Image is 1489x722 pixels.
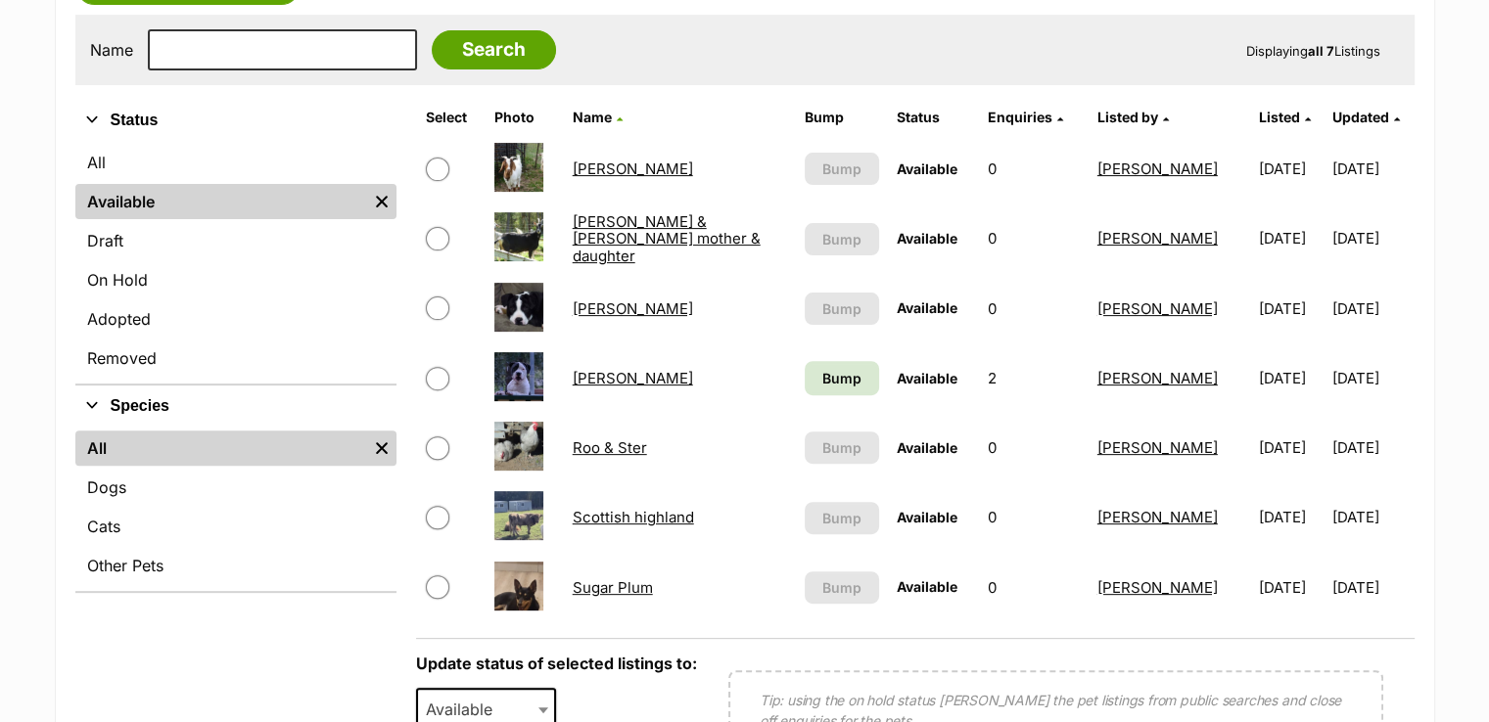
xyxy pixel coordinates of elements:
td: 0 [980,483,1087,551]
th: Photo [487,102,563,133]
a: Name [573,109,623,125]
td: [DATE] [1332,344,1412,412]
td: [DATE] [1251,135,1330,203]
td: [DATE] [1251,554,1330,621]
td: [DATE] [1251,483,1330,551]
span: Bump [822,508,861,528]
td: [DATE] [1332,414,1412,481]
td: [DATE] [1251,414,1330,481]
input: Search [432,30,556,69]
td: [DATE] [1332,554,1412,621]
a: Cats [75,509,396,544]
a: Removed [75,340,396,376]
span: Bump [822,437,861,458]
strong: all 7 [1308,43,1334,59]
span: Available [897,370,957,386]
td: [DATE] [1251,204,1330,272]
a: Other Pets [75,548,396,583]
a: Available [75,184,367,219]
td: [DATE] [1332,275,1412,342]
a: Dogs [75,470,396,505]
span: Available [897,578,957,595]
a: [PERSON_NAME] [1097,438,1218,457]
a: Roo & Ster [573,438,647,457]
img: Narla [494,352,543,401]
th: Select [418,102,485,133]
a: Listed by [1097,109,1169,125]
a: Adopted [75,301,396,337]
a: Updated [1332,109,1400,125]
a: Scottish highland [573,508,694,526]
button: Species [75,393,396,419]
button: Bump [805,153,879,185]
span: Available [897,439,957,456]
span: Listed [1259,109,1300,125]
a: [PERSON_NAME] [1097,229,1218,248]
a: Draft [75,223,396,258]
span: Available [897,230,957,247]
div: Species [75,427,396,591]
span: Bump [822,577,861,598]
a: [PERSON_NAME] [1097,369,1218,387]
div: Status [75,141,396,384]
label: Update status of selected listings to: [416,654,697,673]
a: Bump [805,361,879,395]
span: Bump [822,229,861,249]
span: translation missing: en.admin.listings.index.attributes.enquiries [988,109,1052,125]
a: [PERSON_NAME] [1097,299,1218,318]
span: Displaying Listings [1246,43,1380,59]
button: Bump [805,293,879,325]
span: Bump [822,298,861,319]
a: [PERSON_NAME] [1097,508,1218,526]
a: [PERSON_NAME] & [PERSON_NAME] mother & daughter [573,212,761,265]
a: Remove filter [367,184,396,219]
button: Bump [805,571,879,604]
label: Name [90,41,133,59]
button: Status [75,108,396,133]
a: [PERSON_NAME] [1097,159,1218,178]
th: Bump [797,102,887,133]
span: Bump [822,158,861,179]
a: [PERSON_NAME] [1097,578,1218,597]
a: All [75,145,396,180]
button: Bump [805,223,879,255]
button: Bump [805,431,879,464]
td: 0 [980,275,1087,342]
a: Remove filter [367,430,396,466]
td: 0 [980,135,1087,203]
span: Updated [1332,109,1389,125]
span: Available [897,299,957,316]
a: Sugar Plum [573,578,653,597]
span: Bump [822,368,861,388]
td: [DATE] [1332,483,1412,551]
td: 2 [980,344,1087,412]
span: Available [897,160,957,177]
a: [PERSON_NAME] [573,299,693,318]
th: Status [889,102,979,133]
a: All [75,430,367,466]
td: 0 [980,554,1087,621]
td: 0 [980,204,1087,272]
a: [PERSON_NAME] [573,159,693,178]
td: [DATE] [1251,344,1330,412]
td: [DATE] [1332,135,1412,203]
a: On Hold [75,262,396,297]
a: Enquiries [988,109,1063,125]
span: Available [897,509,957,525]
td: 0 [980,414,1087,481]
span: Name [573,109,612,125]
a: Listed [1259,109,1311,125]
td: [DATE] [1332,204,1412,272]
a: [PERSON_NAME] [573,369,693,387]
td: [DATE] [1251,275,1330,342]
button: Bump [805,502,879,534]
span: Listed by [1097,109,1158,125]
